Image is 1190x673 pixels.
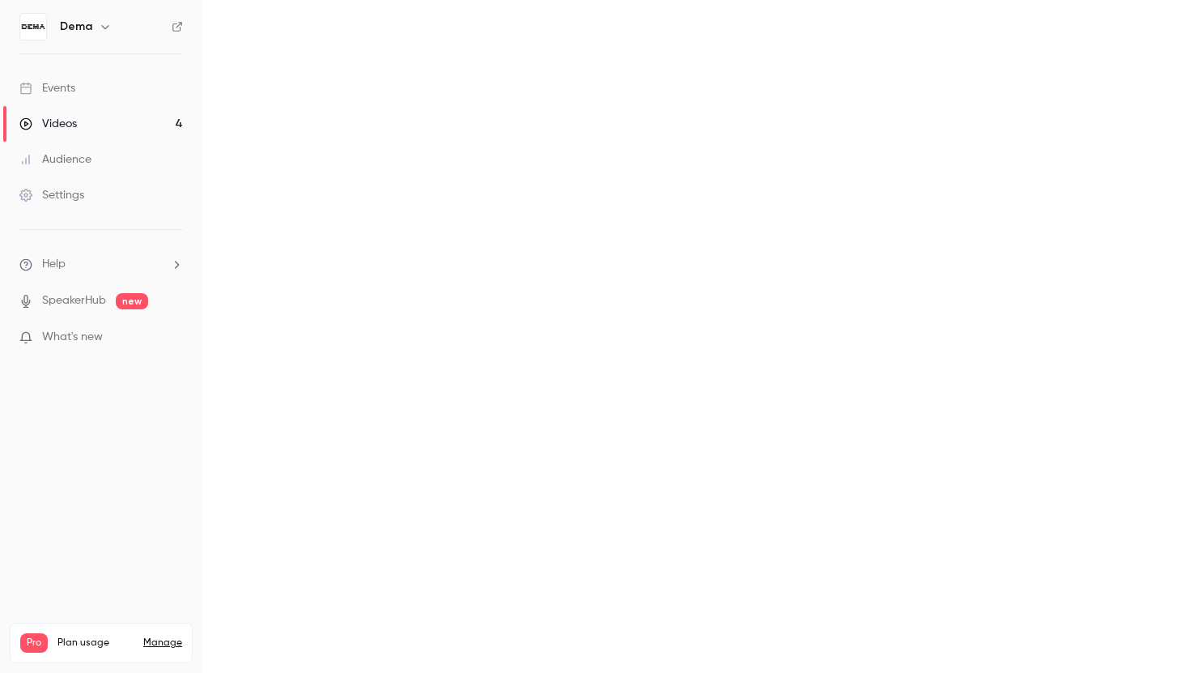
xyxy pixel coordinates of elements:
a: Manage [143,637,182,650]
span: Pro [20,633,48,653]
span: What's new [42,329,103,346]
span: Plan usage [57,637,134,650]
div: Settings [19,187,84,203]
span: new [116,293,148,309]
h6: Dema [60,19,92,35]
div: Videos [19,116,77,132]
a: SpeakerHub [42,292,106,309]
iframe: Noticeable Trigger [164,330,183,345]
span: Help [42,256,66,273]
img: Dema [20,14,46,40]
li: help-dropdown-opener [19,256,183,273]
div: Audience [19,151,91,168]
div: Events [19,80,75,96]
